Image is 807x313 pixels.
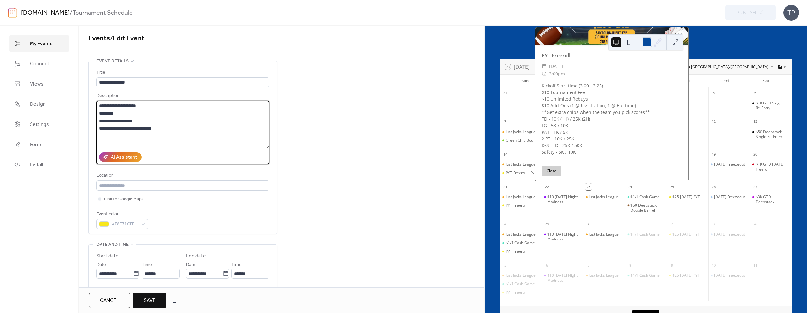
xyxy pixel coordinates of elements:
div: 5 [502,262,509,269]
b: Tournament Schedule [73,7,133,19]
div: Just Jacks League [583,273,625,278]
div: Just Jacks League [589,232,619,237]
div: 10 [710,262,717,269]
span: Design [30,101,46,108]
img: logo [8,8,17,18]
div: PYT Freeroll [506,249,527,254]
div: Just Jacks League [506,194,536,199]
span: Date [186,261,195,269]
div: $10 Monday Night Madness [542,232,583,242]
span: #F8E71CFF [112,221,138,228]
div: 2 [669,221,676,228]
div: Just Jacks League [583,232,625,237]
div: $50 Deepstack Double Barrel [625,203,666,213]
div: 1 [627,221,634,228]
div: Sat [746,75,787,87]
div: 28 [502,221,509,228]
span: Date [96,261,106,269]
span: Form [30,141,41,149]
div: ​ [542,70,547,78]
div: 13 [752,118,759,125]
div: Sun [505,75,545,87]
div: Green Chip Bounty [500,138,542,143]
b: / [70,7,73,19]
span: Time [231,261,241,269]
a: Connect [9,55,69,72]
a: Views [9,75,69,92]
div: $25 [DATE] PYT [672,194,700,199]
span: All day [104,286,117,294]
div: Just Jacks League [589,273,619,278]
div: $1/1 Cash Game [630,273,660,278]
span: Install [30,161,43,169]
div: PYT Freeroll [506,170,527,175]
div: 3 [710,221,717,228]
span: Save [144,297,155,304]
div: PYT Freeroll [506,203,527,208]
div: $25 Thursday PYT [667,273,708,278]
div: 31 [502,90,509,97]
div: 4 [752,221,759,228]
div: 11 [752,262,759,269]
a: Settings [9,116,69,133]
div: Just Jacks League [500,232,542,237]
span: Time [142,261,152,269]
span: Connect [30,60,49,68]
div: PYT Freeroll [535,52,688,59]
div: 12 [710,118,717,125]
span: Views [30,80,44,88]
div: Just Jacks League [500,194,542,199]
span: 3:00pm [549,70,565,78]
div: $25 Thursday PYT [667,232,708,237]
div: 9 [669,262,676,269]
div: 24 [627,183,634,190]
div: $1/1 Cash Game [625,194,666,199]
div: [DATE] Freezeout [714,162,745,167]
a: Design [9,96,69,113]
span: Link to Google Maps [104,196,144,203]
div: 21 [502,183,509,190]
button: Close [542,166,561,176]
div: 23 [585,183,592,190]
div: $10 [DATE] Night Madness [547,232,581,242]
div: Location [96,172,268,180]
div: 6 [543,262,550,269]
a: Events [88,32,110,45]
div: TP [783,5,799,21]
div: Just Jacks League [583,194,625,199]
div: PYT Freeroll [506,290,527,295]
div: Kickoff Start time (3:00 - 3:25) $10 Tournament Fee $10 Unlimited Rebuys $10 Add-Ons (1 @Registra... [535,82,688,155]
div: PYT Freeroll [500,203,542,208]
div: $3K GTD Deepstack [756,194,789,204]
span: Date and time [96,241,129,249]
span: (GMT-06:00) [GEOGRAPHIC_DATA]/[GEOGRAPHIC_DATA] [668,65,769,69]
div: 7 [585,262,592,269]
div: Just Jacks League [500,162,542,167]
div: 7 [502,118,509,125]
div: Event color [96,210,147,218]
a: [DOMAIN_NAME] [21,7,70,19]
div: $10 [DATE] Night Madness [547,194,581,204]
div: 30 [585,221,592,228]
div: 26 [710,183,717,190]
div: $1/1 Cash Game [506,281,535,286]
span: [DATE] [549,62,563,70]
div: $3K GTD Deepstack [750,194,792,204]
a: My Events [9,35,69,52]
div: $1/1 Cash Game [625,273,666,278]
div: [DATE] Freezeout [714,232,745,237]
div: Description [96,92,268,100]
div: $1/1 Cash Game [630,194,660,199]
div: 25 [669,183,676,190]
div: 19 [710,151,717,158]
div: $25 [DATE] PYT [672,273,700,278]
div: 14 [502,151,509,158]
div: $50 Deepstack Double Barrel [630,203,664,213]
a: Cancel [89,293,130,308]
div: $1K GTD Single Re-Entry [750,101,792,110]
div: $1K GTD Saturday Freeroll [750,162,792,172]
div: 20 [752,151,759,158]
div: 22 [543,183,550,190]
div: $10 [DATE] Night Madness [547,273,581,283]
div: PYT Freeroll [500,290,542,295]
